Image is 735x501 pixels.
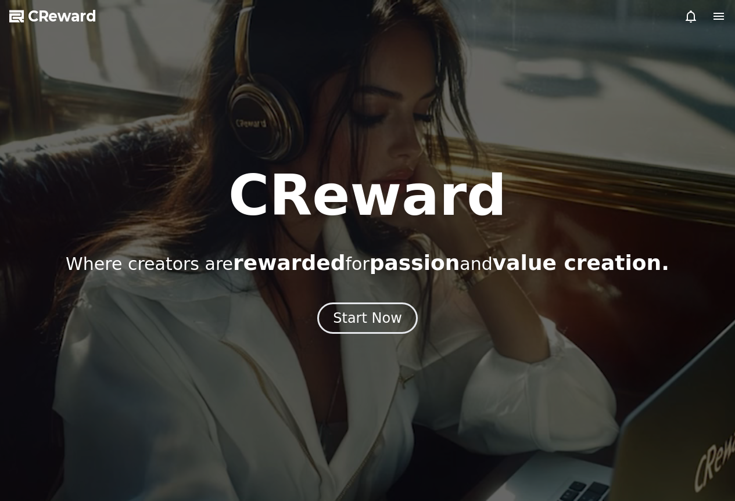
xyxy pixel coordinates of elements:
[66,251,669,275] p: Where creators are for and
[333,309,402,327] div: Start Now
[370,251,460,275] span: passion
[317,314,418,325] a: Start Now
[317,302,418,334] button: Start Now
[228,168,507,224] h1: CReward
[493,251,669,275] span: value creation.
[233,251,345,275] span: rewarded
[9,7,96,26] a: CReward
[28,7,96,26] span: CReward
